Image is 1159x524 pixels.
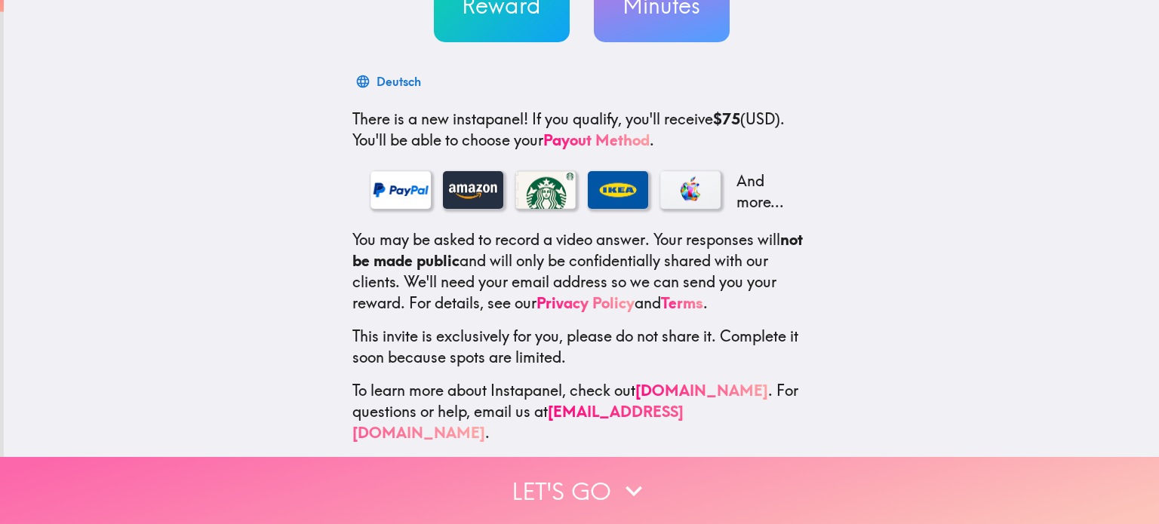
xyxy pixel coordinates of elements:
p: This invite is exclusively for you, please do not share it. Complete it soon because spots are li... [352,326,811,368]
a: Payout Method [543,130,650,149]
a: Terms [661,293,703,312]
p: To learn more about Instapanel, check out . For questions or help, email us at . [352,380,811,443]
span: There is a new instapanel! [352,109,528,128]
p: If you qualify, you'll receive (USD) . You'll be able to choose your . [352,109,811,151]
div: Deutsch [377,71,421,92]
a: [EMAIL_ADDRESS][DOMAIN_NAME] [352,402,684,442]
p: And more... [733,170,793,213]
a: [DOMAIN_NAME] [635,381,768,400]
b: $75 [713,109,740,128]
a: Privacy Policy [536,293,635,312]
p: You may be asked to record a video answer. Your responses will and will only be confidentially sh... [352,229,811,314]
button: Deutsch [352,66,427,97]
b: not be made public [352,230,803,270]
